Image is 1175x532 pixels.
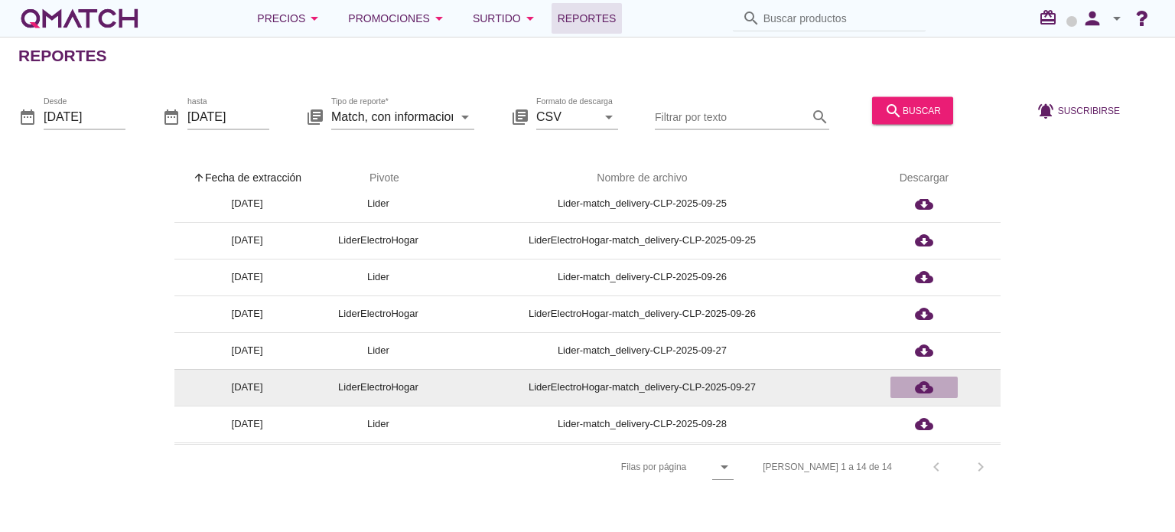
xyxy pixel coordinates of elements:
td: LiderElectroHogar [320,369,437,406]
td: Lider-match_delivery-CLP-2025-09-26 [437,259,848,295]
td: LiderElectroHogar-match_delivery-CLP-2025-09-28 [437,442,848,479]
i: search [884,101,903,119]
td: [DATE] [174,185,320,222]
button: buscar [872,96,953,124]
td: LiderElectroHogar [320,442,437,479]
i: cloud_download [915,305,933,323]
i: search [811,107,829,126]
i: cloud_download [915,415,933,433]
i: arrow_drop_down [521,9,539,28]
th: Pivote: Not sorted. Activate to sort ascending. [320,157,437,200]
input: Tipo de reporte* [331,104,453,129]
td: LiderElectroHogar-match_delivery-CLP-2025-09-25 [437,222,848,259]
i: person [1077,8,1108,29]
td: Lider [320,406,437,442]
i: arrow_drop_down [305,9,324,28]
td: [DATE] [174,222,320,259]
h2: Reportes [18,44,107,68]
input: Buscar productos [763,6,916,31]
button: Surtido [461,3,552,34]
i: cloud_download [915,268,933,286]
td: LiderElectroHogar [320,295,437,332]
i: library_books [306,107,324,126]
input: hasta [187,104,269,129]
td: LiderElectroHogar-match_delivery-CLP-2025-09-27 [437,369,848,406]
i: search [742,9,760,28]
i: arrow_drop_down [430,9,448,28]
i: arrow_drop_down [1108,9,1126,28]
i: cloud_download [915,341,933,360]
i: notifications_active [1037,101,1058,119]
i: redeem [1039,8,1063,27]
i: arrow_drop_down [715,458,734,476]
div: buscar [884,101,941,119]
input: Filtrar por texto [655,104,808,129]
i: cloud_download [915,194,933,213]
td: [DATE] [174,442,320,479]
input: Desde [44,104,125,129]
i: date_range [162,107,181,126]
div: Surtido [473,9,539,28]
th: Descargar: Not sorted. [848,157,1001,200]
span: Reportes [558,9,617,28]
i: arrow_drop_down [456,107,474,126]
td: [DATE] [174,332,320,369]
td: Lider [320,185,437,222]
td: Lider-match_delivery-CLP-2025-09-27 [437,332,848,369]
td: Lider-match_delivery-CLP-2025-09-28 [437,406,848,442]
span: Suscribirse [1058,103,1120,117]
i: cloud_download [915,231,933,250]
a: white-qmatch-logo [18,3,141,34]
div: Filas por página [468,445,734,489]
button: Promociones [336,3,461,34]
th: Fecha de extracción: Sorted ascending. Activate to sort descending. [174,157,320,200]
td: [DATE] [174,406,320,442]
button: Precios [245,3,336,34]
th: Nombre de archivo: Not sorted. [437,157,848,200]
td: Lider [320,259,437,295]
td: LiderElectroHogar [320,222,437,259]
button: Suscribirse [1024,96,1132,124]
td: Lider [320,332,437,369]
a: Reportes [552,3,623,34]
input: Formato de descarga [536,104,597,129]
div: Precios [257,9,324,28]
div: Promociones [348,9,448,28]
i: arrow_upward [193,171,205,184]
div: [PERSON_NAME] 1 a 14 de 14 [763,460,892,474]
td: [DATE] [174,295,320,332]
td: Lider-match_delivery-CLP-2025-09-25 [437,185,848,222]
i: library_books [511,107,529,126]
i: cloud_download [915,378,933,397]
i: date_range [18,107,37,126]
td: [DATE] [174,369,320,406]
i: arrow_drop_down [600,107,618,126]
td: [DATE] [174,259,320,295]
td: LiderElectroHogar-match_delivery-CLP-2025-09-26 [437,295,848,332]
